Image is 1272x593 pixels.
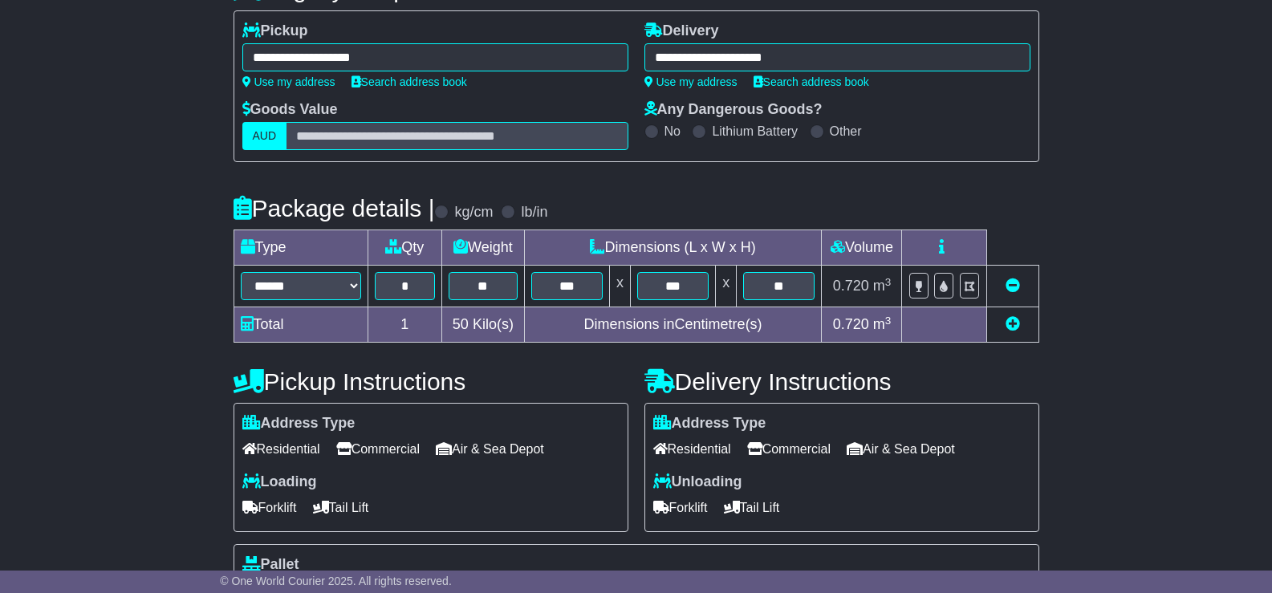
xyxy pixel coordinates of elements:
label: Pickup [242,22,308,40]
span: Residential [242,437,320,461]
label: AUD [242,122,287,150]
span: Residential [653,437,731,461]
label: lb/in [521,204,547,221]
td: Volume [822,230,902,266]
label: Other [830,124,862,139]
span: Air & Sea Depot [436,437,544,461]
sup: 3 [885,276,892,288]
label: Pallet [242,556,299,574]
td: Qty [368,230,442,266]
a: Use my address [242,75,335,88]
span: Commercial [747,437,831,461]
h4: Delivery Instructions [644,368,1039,395]
label: kg/cm [454,204,493,221]
sup: 3 [885,315,892,327]
label: Loading [242,473,317,491]
a: Use my address [644,75,738,88]
span: 50 [453,316,469,332]
td: x [609,266,630,307]
span: Forklift [242,495,297,520]
span: Tail Lift [724,495,780,520]
label: Delivery [644,22,719,40]
label: Any Dangerous Goods? [644,101,823,119]
td: Kilo(s) [442,307,525,343]
td: Type [234,230,368,266]
span: 0.720 [833,278,869,294]
td: Weight [442,230,525,266]
td: Dimensions (L x W x H) [524,230,822,266]
span: Forklift [653,495,708,520]
label: Goods Value [242,101,338,119]
label: Unloading [653,473,742,491]
label: Address Type [242,415,356,433]
span: 0.720 [833,316,869,332]
span: m [873,278,892,294]
span: © One World Courier 2025. All rights reserved. [220,575,452,587]
td: x [716,266,737,307]
h4: Pickup Instructions [234,368,628,395]
span: Tail Lift [313,495,369,520]
td: Dimensions in Centimetre(s) [524,307,822,343]
label: Lithium Battery [712,124,798,139]
span: Commercial [336,437,420,461]
span: m [873,316,892,332]
td: Total [234,307,368,343]
a: Add new item [1006,316,1020,332]
h4: Package details | [234,195,435,221]
a: Remove this item [1006,278,1020,294]
label: Address Type [653,415,766,433]
label: No [664,124,681,139]
a: Search address book [754,75,869,88]
span: Air & Sea Depot [847,437,955,461]
a: Search address book [352,75,467,88]
td: 1 [368,307,442,343]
